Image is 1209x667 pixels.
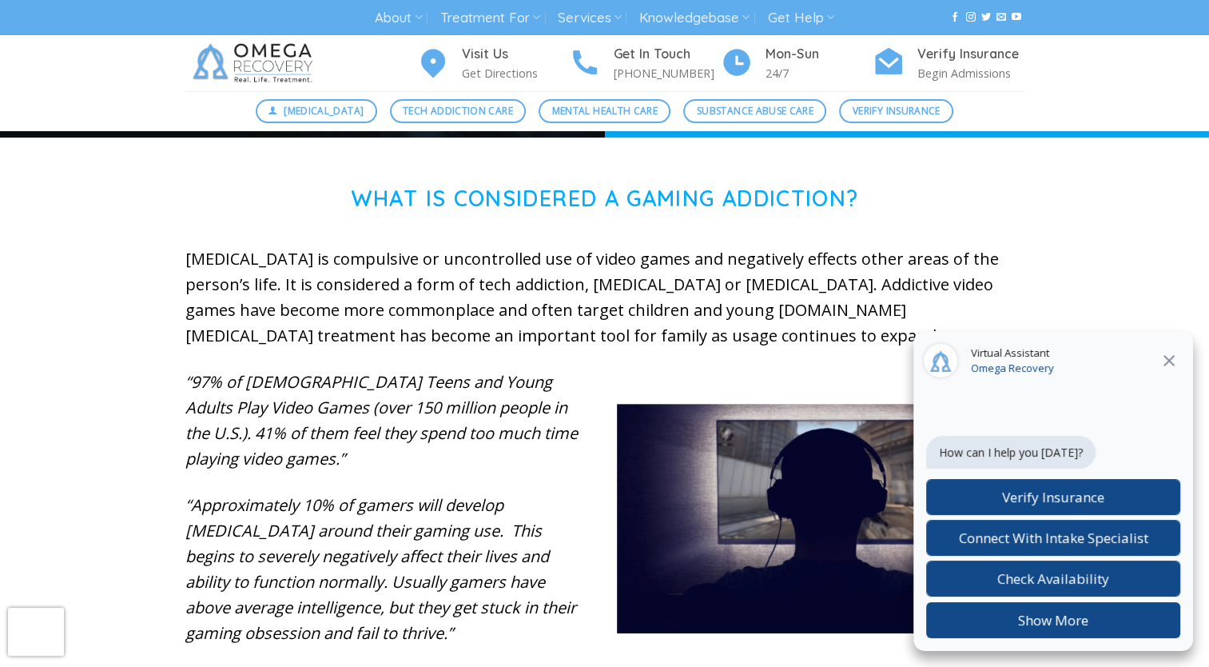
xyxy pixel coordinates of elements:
[552,103,658,118] span: Mental Health Care
[766,64,873,82] p: 24/7
[853,103,941,118] span: Verify Insurance
[981,12,991,23] a: Follow on Twitter
[768,3,834,33] a: Get Help
[950,12,960,23] a: Follow on Facebook
[417,44,569,83] a: Visit Us Get Directions
[403,103,513,118] span: Tech Addiction Care
[185,246,1024,349] p: [MEDICAL_DATA] is compulsive or uncontrolled use of video games and negatively effects other area...
[996,12,1006,23] a: Send us an email
[375,3,422,33] a: About
[539,99,670,123] a: Mental Health Care
[256,99,377,123] a: [MEDICAL_DATA]
[766,44,873,65] h4: Mon-Sun
[873,44,1024,83] a: Verify Insurance Begin Admissions
[614,64,721,82] p: [PHONE_NUMBER]
[697,103,813,118] span: Substance Abuse Care
[440,3,540,33] a: Treatment For
[558,3,621,33] a: Services
[1012,12,1021,23] a: Follow on YouTube
[965,12,975,23] a: Follow on Instagram
[614,44,721,65] h4: Get In Touch
[185,371,578,469] em: “97% of [DEMOGRAPHIC_DATA] Teens and Young Adults Play Video Games (over 150 million people in th...
[284,103,364,118] span: [MEDICAL_DATA]
[462,44,569,65] h4: Visit Us
[462,64,569,82] p: Get Directions
[917,44,1024,65] h4: Verify Insurance
[683,99,826,123] a: Substance Abuse Care
[185,35,325,91] img: Omega Recovery
[185,494,576,644] em: “Approximately 10% of gamers will develop [MEDICAL_DATA] around their gaming use. This begins to ...
[569,44,721,83] a: Get In Touch [PHONE_NUMBER]
[839,99,953,123] a: Verify Insurance
[390,99,527,123] a: Tech Addiction Care
[185,186,1024,212] h1: What is Considered a Gaming Addiction?
[917,64,1024,82] p: Begin Admissions
[639,3,750,33] a: Knowledgebase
